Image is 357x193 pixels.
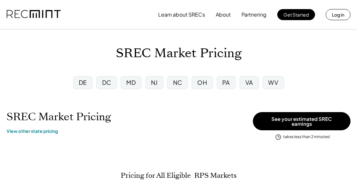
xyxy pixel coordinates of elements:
[277,9,315,20] button: Get Started
[126,78,136,86] div: MD
[116,46,241,61] h1: SREC Market Pricing
[326,9,350,20] button: Log in
[102,78,111,86] div: DC
[7,128,58,135] a: View other state pricing
[158,8,205,21] button: Learn about SRECs
[253,112,350,130] button: See your estimated SREC earnings
[79,78,87,86] div: DE
[283,134,330,140] div: takes less than 2 minutes!
[197,78,207,86] div: OH
[7,110,111,123] h1: SREC Market Pricing
[241,8,267,21] button: Partnering
[268,78,278,86] div: WV
[173,78,182,86] div: NC
[216,8,231,21] button: About
[121,171,237,180] h2: Pricing for All Eligible RPS Markets
[245,78,253,86] div: VA
[151,78,158,86] div: NJ
[222,78,230,86] div: PA
[7,4,61,26] img: recmint-logotype%403x.png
